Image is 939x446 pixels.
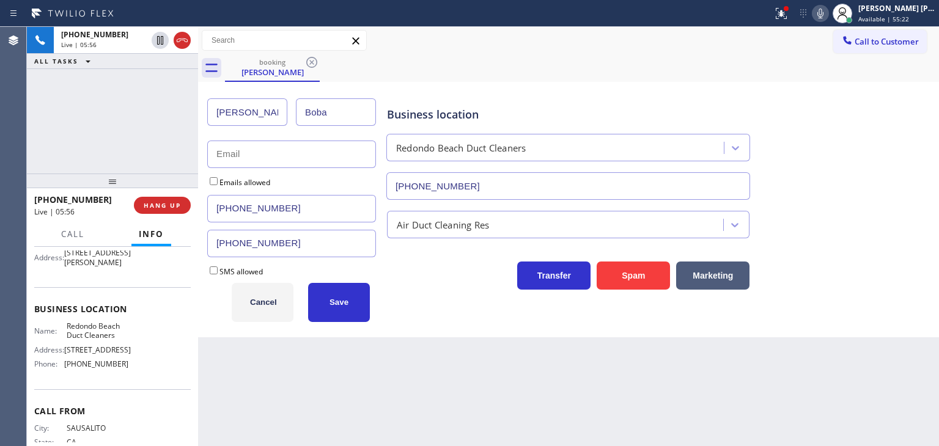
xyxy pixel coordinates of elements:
[330,298,348,307] span: Save
[64,359,128,368] span: [PHONE_NUMBER]
[226,54,319,81] div: Sonia Boba
[597,261,670,290] button: Spam
[207,195,376,222] input: (123) 456-7890
[131,222,171,246] button: Info
[64,248,131,267] span: [STREET_ADDRESS][PERSON_NAME]
[226,67,319,78] div: [PERSON_NAME]
[61,228,84,239] span: Call
[517,261,591,290] button: Transfer
[210,177,218,185] input: Emails allowed
[387,106,749,123] div: Business location
[34,207,75,217] span: Live | 05:56
[34,326,67,335] span: Name:
[34,423,67,433] span: City:
[308,283,370,322] button: Save
[396,141,526,155] div: Redondo Beach Duct Cleaners
[232,283,293,322] button: Cancel
[64,345,131,354] span: [STREET_ADDRESS]
[34,359,64,368] span: Phone:
[34,405,191,417] span: Call From
[27,54,103,68] button: ALL TASKS
[134,197,191,214] button: HANG UP
[855,36,919,47] span: Call to Customer
[386,172,750,200] input: Phone Number
[34,57,78,65] span: ALL TASKS
[858,15,909,23] span: Available | 55:22
[226,57,319,67] div: booking
[61,29,128,40] span: [PHONE_NUMBER]
[54,222,92,246] button: Call
[174,32,191,49] button: Hang up
[34,303,191,315] span: Business location
[202,31,366,50] input: Search
[207,230,376,257] input: (123) 456-7890
[207,141,376,168] input: Email
[61,40,97,49] span: Live | 05:56
[833,30,927,53] button: Call to Customer
[207,177,270,188] label: Emails allowed
[144,201,181,210] span: HANG UP
[139,228,164,239] span: Info
[152,32,169,49] button: Hold Customer
[34,253,64,262] span: Address:
[812,5,829,22] button: Mute
[67,423,128,433] span: SAUSALITO
[858,3,935,13] div: [PERSON_NAME] [PERSON_NAME]
[207,98,287,126] input: First name
[397,218,489,232] div: Air Duct Cleaning Res
[210,266,218,274] input: SMS allowed
[676,261,749,290] button: Marketing
[34,345,64,354] span: Address:
[250,298,277,307] span: Cancel
[67,321,128,340] span: Redondo Beach Duct Cleaners
[207,266,263,277] label: SMS allowed
[296,98,376,126] input: Last name
[34,194,112,205] span: [PHONE_NUMBER]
